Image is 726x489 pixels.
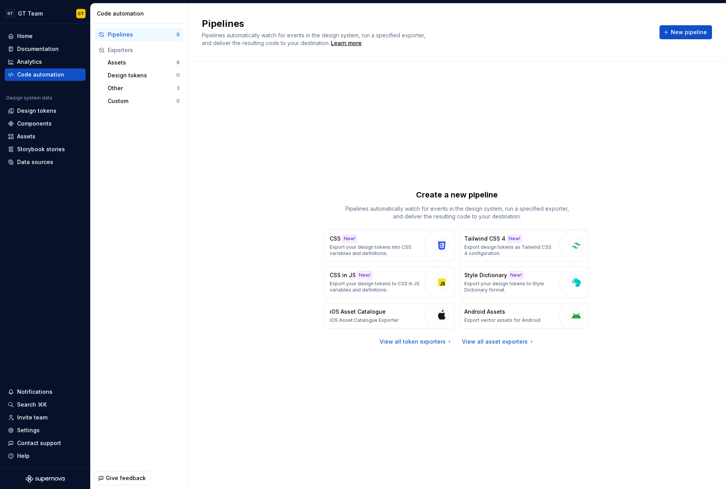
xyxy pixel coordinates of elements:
[459,230,589,262] button: Tailwind CSS 4New!Export design tokens as Tailwind CSS 4 configuration.
[340,205,574,220] p: Pipelines automatically watch for events in the design system, run a specified exporter, and deli...
[176,72,180,79] div: 11
[330,244,421,257] p: Export your design tokens into CSS variables and definitions.
[462,338,535,346] a: View all asset exporters
[330,317,399,323] p: iOS Asset Catalogue Exporter
[17,32,33,40] div: Home
[94,471,151,485] button: Give feedback
[330,308,386,316] p: iOS Asset Catalogue
[108,31,177,38] div: Pipelines
[202,17,650,30] h2: Pipelines
[464,244,555,257] p: Export design tokens as Tailwind CSS 4 configuration.
[5,156,86,168] a: Data sources
[416,189,498,200] p: Create a new pipeline
[108,84,177,92] div: Other
[330,40,363,46] span: .
[459,303,589,328] button: Android AssetsExport vector assets for Android
[464,235,506,243] p: Tailwind CSS 4
[108,97,177,105] div: Custom
[660,25,712,39] button: New pipeline
[380,338,453,346] a: View all token exporters
[330,235,341,243] p: CSS
[177,31,180,38] div: 0
[5,450,86,462] button: Help
[5,411,86,424] a: Invite team
[464,281,555,293] p: Export your design tokens to Style Dictionary format.
[18,10,43,17] div: GT Team
[17,133,35,140] div: Assets
[330,271,356,279] p: CSS in JS
[78,10,84,17] div: GT
[671,28,707,36] span: New pipeline
[17,426,40,434] div: Settings
[331,39,362,47] a: Learn more
[2,5,89,22] button: GTGT TeamGT
[464,317,541,323] p: Export vector assets for Android
[5,130,86,143] a: Assets
[106,474,146,482] span: Give feedback
[95,28,183,41] button: Pipelines0
[5,9,15,18] div: GT
[177,59,180,66] div: 8
[177,98,180,104] div: 0
[5,43,86,55] a: Documentation
[17,452,30,460] div: Help
[17,439,61,447] div: Contact support
[105,56,183,69] button: Assets8
[17,414,47,421] div: Invite team
[6,95,52,101] div: Design system data
[17,401,47,409] div: Search ⌘K
[325,303,455,328] button: iOS Asset CatalogueiOS Asset Catalogue Exporter
[507,235,522,243] div: New!
[5,398,86,411] button: Search ⌘K
[108,46,180,54] div: Exporters
[330,281,421,293] p: Export your design tokens to CSS in JS variables and definitions.
[5,437,86,449] button: Contact support
[325,266,455,298] button: CSS in JSNew!Export your design tokens to CSS in JS variables and definitions.
[17,120,52,127] div: Components
[464,308,505,316] p: Android Assets
[5,117,86,130] a: Components
[17,107,56,115] div: Design tokens
[5,56,86,68] a: Analytics
[105,82,183,94] button: Other3
[5,68,86,81] a: Code automation
[26,475,65,483] svg: Supernova Logo
[17,158,53,166] div: Data sources
[17,45,59,53] div: Documentation
[357,271,372,279] div: New!
[97,10,184,17] div: Code automation
[509,271,523,279] div: New!
[5,105,86,117] a: Design tokens
[202,32,427,46] span: Pipelines automatically watch for events in the design system, run a specified exporter, and deli...
[17,71,64,79] div: Code automation
[108,59,177,66] div: Assets
[5,30,86,42] a: Home
[464,271,507,279] p: Style Dictionary
[342,235,357,243] div: New!
[5,386,86,398] button: Notifications
[105,69,183,82] button: Design tokens11
[17,388,52,396] div: Notifications
[105,95,183,107] button: Custom0
[17,58,42,66] div: Analytics
[108,72,176,79] div: Design tokens
[5,143,86,155] a: Storybook stories
[325,230,455,262] button: CSSNew!Export your design tokens into CSS variables and definitions.
[177,85,180,91] div: 3
[459,266,589,298] button: Style DictionaryNew!Export your design tokens to Style Dictionary format.
[17,145,65,153] div: Storybook stories
[5,424,86,437] a: Settings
